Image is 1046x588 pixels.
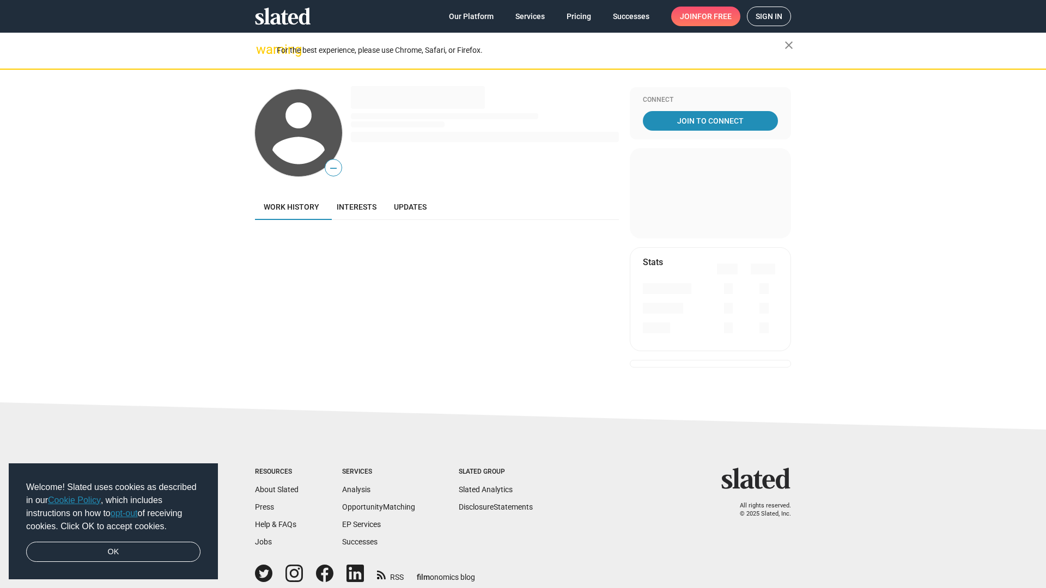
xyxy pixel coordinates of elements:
[613,7,649,26] span: Successes
[671,7,740,26] a: Joinfor free
[264,203,319,211] span: Work history
[26,542,200,562] a: dismiss cookie message
[756,7,782,26] span: Sign in
[342,503,415,511] a: OpportunityMatching
[342,485,370,494] a: Analysis
[255,485,299,494] a: About Slated
[728,502,791,518] p: All rights reserved. © 2025 Slated, Inc.
[604,7,658,26] a: Successes
[26,481,200,533] span: Welcome! Slated uses cookies as described in our , which includes instructions on how to of recei...
[417,563,475,583] a: filmonomics blog
[342,520,381,529] a: EP Services
[325,161,342,175] span: —
[385,194,435,220] a: Updates
[256,43,269,56] mat-icon: warning
[255,194,328,220] a: Work history
[558,7,600,26] a: Pricing
[459,468,533,476] div: Slated Group
[255,503,274,511] a: Press
[342,537,378,546] a: Successes
[643,96,778,105] div: Connect
[255,520,296,529] a: Help & FAQs
[567,7,591,26] span: Pricing
[459,485,513,494] a: Slated Analytics
[645,111,776,131] span: Join To Connect
[747,7,791,26] a: Sign in
[449,7,494,26] span: Our Platform
[9,463,218,580] div: cookieconsent
[459,503,533,511] a: DisclosureStatements
[48,495,101,505] a: Cookie Policy
[255,468,299,476] div: Resources
[377,566,404,583] a: RSS
[328,194,385,220] a: Interests
[342,468,415,476] div: Services
[255,537,272,546] a: Jobs
[394,203,427,211] span: Updates
[277,43,784,58] div: For the best experience, please use Chrome, Safari, or Firefox.
[697,7,732,26] span: for free
[643,111,778,131] a: Join To Connect
[440,7,502,26] a: Our Platform
[417,573,430,581] span: film
[643,256,663,268] mat-card-title: Stats
[111,509,138,518] a: opt-out
[782,39,795,52] mat-icon: close
[515,7,545,26] span: Services
[337,203,376,211] span: Interests
[507,7,554,26] a: Services
[680,7,732,26] span: Join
